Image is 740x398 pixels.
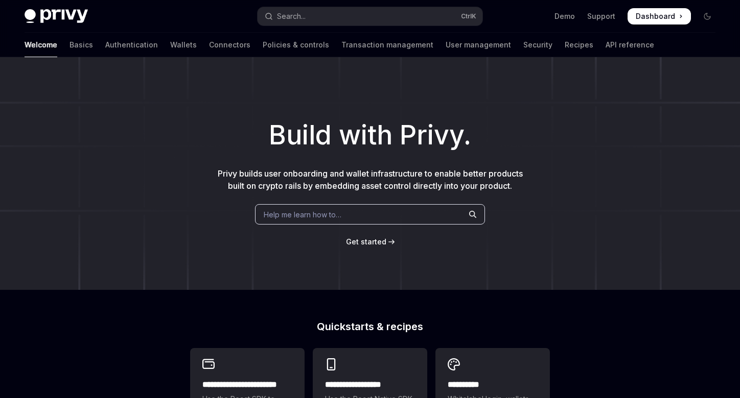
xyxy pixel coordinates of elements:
a: API reference [606,33,654,57]
button: Toggle dark mode [699,8,715,24]
a: Authentication [105,33,158,57]
span: Dashboard [636,11,675,21]
a: User management [446,33,511,57]
a: Dashboard [628,8,691,24]
a: Demo [554,11,575,21]
a: Policies & controls [263,33,329,57]
a: Connectors [209,33,250,57]
a: Wallets [170,33,197,57]
h2: Quickstarts & recipes [190,321,550,332]
span: Get started [346,237,386,246]
button: Open search [258,7,482,26]
img: dark logo [25,9,88,23]
a: Basics [70,33,93,57]
h1: Build with Privy. [16,115,724,155]
a: Welcome [25,33,57,57]
div: Search... [277,10,306,22]
a: Security [523,33,552,57]
a: Recipes [565,33,593,57]
a: Support [587,11,615,21]
span: Help me learn how to… [264,209,341,220]
a: Get started [346,237,386,247]
span: Privy builds user onboarding and wallet infrastructure to enable better products built on crypto ... [218,168,523,191]
a: Transaction management [341,33,433,57]
span: Ctrl K [461,12,476,20]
